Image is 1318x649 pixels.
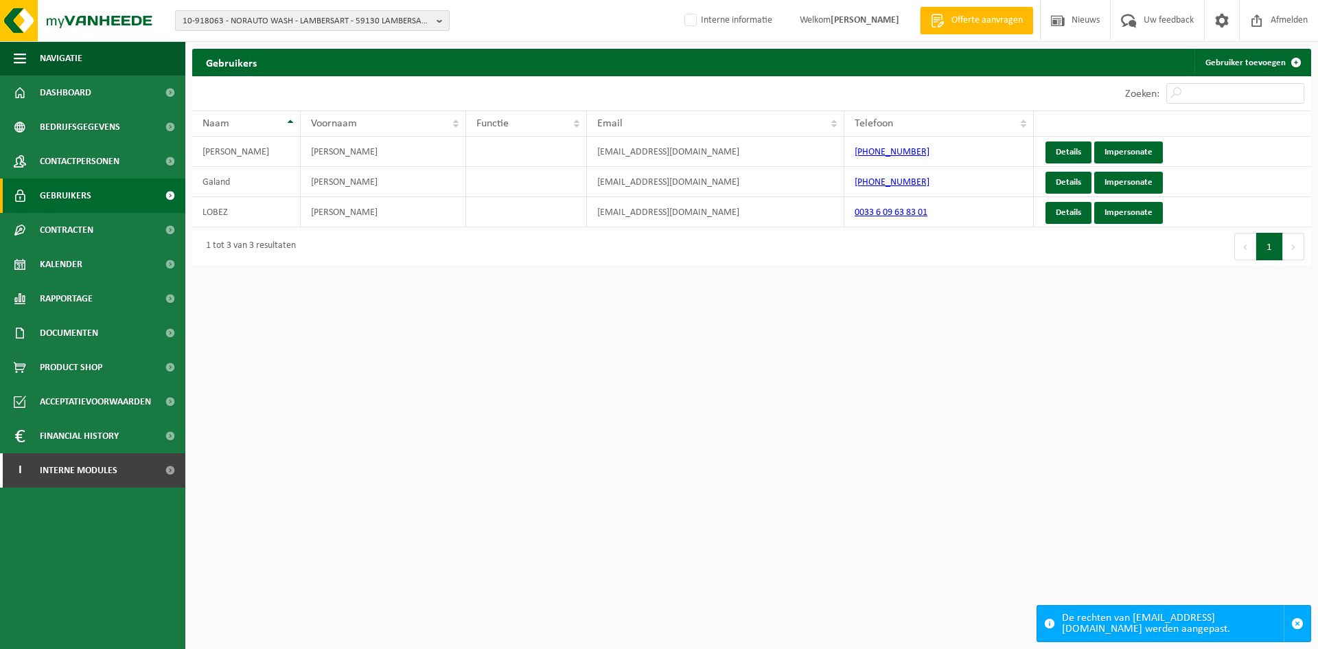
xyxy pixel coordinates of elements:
td: [PERSON_NAME] [301,137,466,167]
td: Galand [192,167,301,197]
span: Gebruikers [40,179,91,213]
span: Navigatie [40,41,82,76]
span: Dashboard [40,76,91,110]
span: I [14,453,26,488]
a: Details [1045,141,1091,163]
a: 0033 6 09 63 83 01 [855,207,927,218]
button: 1 [1256,233,1283,260]
span: Email [597,118,623,129]
button: Next [1283,233,1304,260]
span: Contactpersonen [40,144,119,179]
span: Naam [203,118,229,129]
label: Interne informatie [682,10,772,31]
span: Bedrijfsgegevens [40,110,120,144]
span: Voornaam [311,118,357,129]
a: Offerte aanvragen [920,7,1033,34]
td: [EMAIL_ADDRESS][DOMAIN_NAME] [587,137,844,167]
td: [PERSON_NAME] [301,167,466,197]
td: [EMAIL_ADDRESS][DOMAIN_NAME] [587,167,844,197]
span: Functie [476,118,509,129]
span: Contracten [40,213,93,247]
a: Impersonate [1094,202,1163,224]
td: LOBEZ [192,197,301,227]
label: Zoeken: [1125,89,1159,100]
a: [PHONE_NUMBER] [855,147,929,157]
span: Acceptatievoorwaarden [40,385,151,419]
button: 10-918063 - NORAUTO WASH - LAMBERSART - 59130 LAMBERSART, ROND POIND DE L INGENIEUR BERTIN 1 [175,10,450,31]
span: Offerte aanvragen [948,14,1026,27]
span: Product Shop [40,350,102,385]
a: Impersonate [1094,141,1163,163]
div: De rechten van [EMAIL_ADDRESS][DOMAIN_NAME] werden aangepast. [1062,606,1284,641]
td: [PERSON_NAME] [301,197,466,227]
span: 10-918063 - NORAUTO WASH - LAMBERSART - 59130 LAMBERSART, ROND POIND DE L INGENIEUR BERTIN 1 [183,11,431,32]
span: Interne modules [40,453,117,488]
span: Rapportage [40,282,93,316]
h2: Gebruikers [192,49,270,76]
td: [PERSON_NAME] [192,137,301,167]
strong: [PERSON_NAME] [831,15,899,25]
button: Previous [1234,233,1256,260]
span: Financial History [40,419,119,453]
span: Kalender [40,247,82,282]
a: Impersonate [1094,172,1163,194]
a: Details [1045,202,1091,224]
td: [EMAIL_ADDRESS][DOMAIN_NAME] [587,197,844,227]
span: Telefoon [855,118,893,129]
a: Details [1045,172,1091,194]
span: Documenten [40,316,98,350]
a: Gebruiker toevoegen [1194,49,1310,76]
div: 1 tot 3 van 3 resultaten [199,234,296,259]
a: [PHONE_NUMBER] [855,177,929,187]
